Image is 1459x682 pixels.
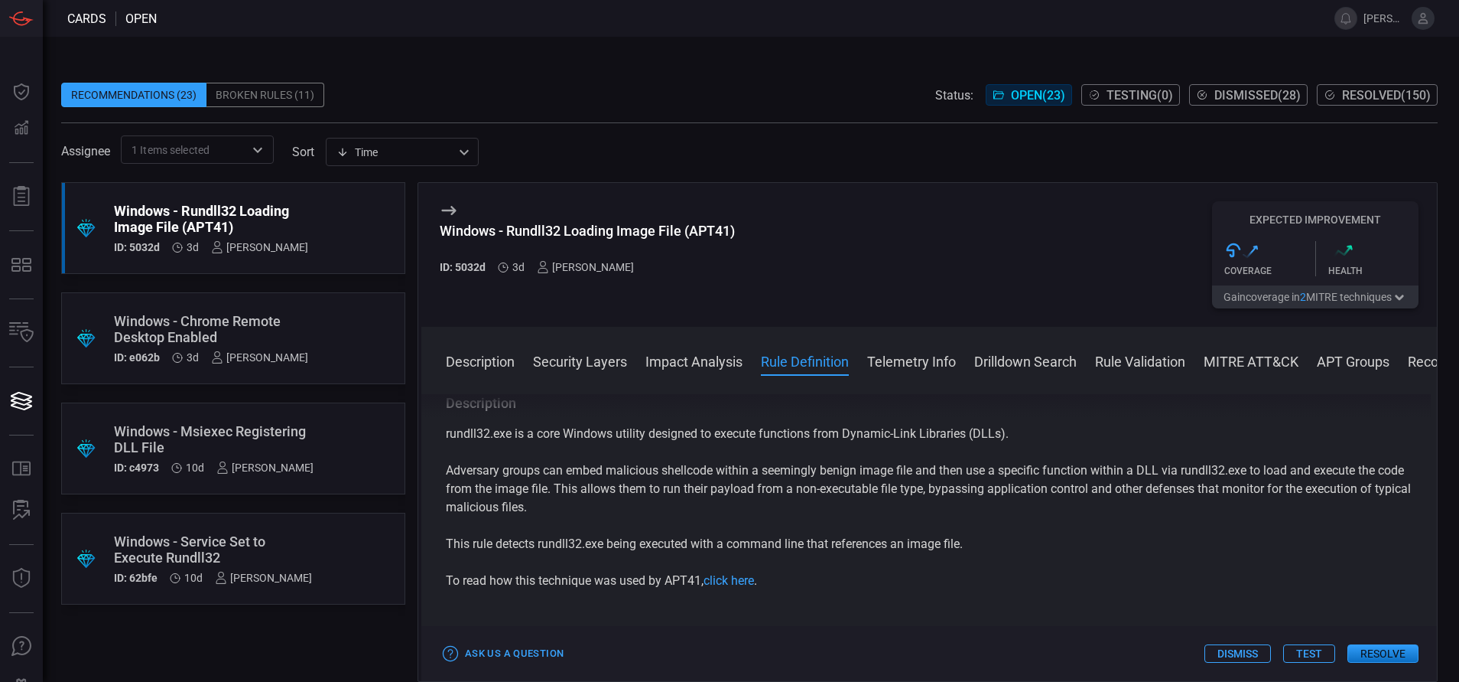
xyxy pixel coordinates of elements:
div: Broken Rules (11) [206,83,324,107]
button: Inventory [3,315,40,351]
a: click here [704,573,754,588]
div: [PERSON_NAME] [215,572,312,584]
button: Testing(0) [1081,84,1180,106]
p: To read how this technique was used by APT41, . [446,572,1412,590]
div: Windows - Service Set to Execute Rundll32 [114,534,312,566]
button: Resolve [1347,644,1418,663]
button: MITRE - Detection Posture [3,246,40,283]
button: MITRE ATT&CK [1204,351,1298,370]
div: Health [1328,266,1419,276]
button: Dismissed(28) [1189,84,1308,106]
span: Cards [67,11,106,26]
p: rundll32.exe is a core Windows utility designed to execute functions from Dynamic-Link Libraries ... [446,425,1412,443]
button: Gaincoverage in2MITRE techniques [1212,286,1418,308]
h5: ID: 5032d [440,261,486,273]
h5: Expected Improvement [1212,214,1418,226]
button: Cards [3,383,40,419]
button: Open [247,139,268,161]
span: 1 Items selected [132,142,210,158]
span: Status: [935,88,973,103]
button: Rule Catalog [3,451,40,488]
span: Open ( 23 ) [1011,88,1065,103]
span: Aug 17, 2025 9:26 AM [187,241,199,253]
p: Adversary groups can embed malicious shellcode within a seemingly benign image file and then use ... [446,462,1412,517]
button: Threat Intelligence [3,560,40,597]
button: Rule Definition [761,351,849,370]
div: Windows - Rundll32 Loading Image File (APT41) [114,203,308,235]
span: Resolved ( 150 ) [1342,88,1431,103]
button: Dashboard [3,73,40,110]
button: Telemetry Info [867,351,956,370]
h5: ID: 5032d [114,241,160,253]
span: 2 [1300,291,1306,303]
button: Dismiss [1204,644,1271,663]
button: Ask Us A Question [3,628,40,665]
div: Windows - Chrome Remote Desktop Enabled [114,313,308,345]
div: Coverage [1224,266,1315,276]
span: Aug 10, 2025 9:09 AM [184,572,203,584]
button: Test [1283,644,1335,663]
div: Windows - Rundll32 Loading Image File (APT41) [440,223,735,239]
label: sort [292,145,314,159]
button: Security Layers [533,351,627,370]
span: [PERSON_NAME].[PERSON_NAME] [1363,12,1405,24]
button: Detections [3,110,40,147]
div: Windows - Msiexec Registering DLL File [114,423,314,455]
div: [PERSON_NAME] [537,261,634,273]
h5: ID: c4973 [114,462,159,474]
span: Aug 17, 2025 9:25 AM [187,351,199,364]
span: Aug 17, 2025 9:26 AM [512,261,525,273]
h5: ID: e062b [114,351,160,364]
div: Recommendations (23) [61,83,206,107]
button: Resolved(150) [1317,84,1438,106]
span: Aug 10, 2025 9:10 AM [186,462,204,474]
span: open [125,11,157,26]
button: Drilldown Search [974,351,1077,370]
div: [PERSON_NAME] [216,462,314,474]
div: Time [336,145,454,160]
button: APT Groups [1317,351,1389,370]
button: Ask Us a Question [440,642,567,666]
h5: ID: 62bfe [114,572,158,584]
div: [PERSON_NAME] [211,351,308,364]
span: Assignee [61,144,110,158]
p: This rule detects rundll32.exe being executed with a command line that references an image file. [446,535,1412,553]
button: ALERT ANALYSIS [3,492,40,529]
button: Rule Validation [1095,351,1185,370]
button: Open(23) [986,84,1072,106]
button: Reports [3,178,40,215]
span: Testing ( 0 ) [1106,88,1173,103]
button: Description [446,351,515,370]
button: Impact Analysis [645,351,742,370]
div: [PERSON_NAME] [211,241,308,253]
span: Dismissed ( 28 ) [1214,88,1301,103]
